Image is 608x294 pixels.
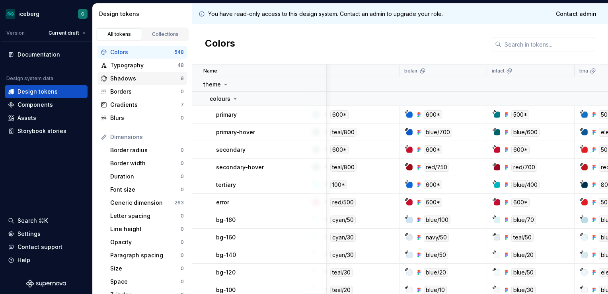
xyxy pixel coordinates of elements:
a: Paragraph spacing0 [107,249,187,262]
a: Size0 [107,262,187,275]
a: Typography48 [97,59,187,72]
a: Border width0 [107,157,187,170]
div: red/750 [424,163,449,172]
div: cyan/30 [330,251,356,259]
a: Settings [5,227,88,240]
div: Documentation [18,51,60,59]
div: teal/30 [330,268,353,277]
img: 418c6d47-6da6-4103-8b13-b5999f8989a1.png [6,9,15,19]
button: Contact support [5,241,88,253]
div: 9 [181,75,184,82]
span: Current draft [49,30,79,36]
div: red/700 [511,163,537,172]
div: Border width [110,159,181,167]
button: Help [5,254,88,267]
a: Borders0 [97,85,187,98]
div: Shadows [110,74,181,82]
div: 0 [181,252,184,259]
button: icebergC [2,5,91,22]
a: Storybook stories [5,125,88,137]
div: Dimensions [110,133,184,141]
input: Search in tokens... [501,37,595,51]
div: Settings [18,230,41,238]
p: primary-hover [216,128,255,136]
a: Letter spacing0 [107,210,187,222]
a: Border radius0 [107,144,187,157]
span: Contact admin [556,10,596,18]
a: Colors548 [97,46,187,59]
a: Duration0 [107,170,187,183]
p: secondary [216,146,246,154]
div: 0 [181,239,184,245]
div: Assets [18,114,36,122]
div: Generic dimension [110,199,174,207]
a: Design tokens [5,85,88,98]
div: 0 [181,186,184,193]
div: cyan/50 [330,216,356,224]
button: Current draft [45,27,89,39]
div: blue/20 [424,268,448,277]
p: bna [579,68,588,74]
div: cyan/30 [330,233,356,242]
a: Opacity0 [107,236,187,249]
div: 0 [181,147,184,153]
div: 0 [181,88,184,95]
div: blue/50 [424,251,448,259]
a: Generic dimension263 [107,196,187,209]
svg: Supernova Logo [26,280,66,288]
div: Version [6,30,25,36]
a: Space0 [107,275,187,288]
div: Storybook stories [18,127,66,135]
div: iceberg [18,10,39,18]
button: Search ⌘K [5,214,88,227]
div: blue/400 [511,180,540,189]
p: colours [210,95,230,103]
div: Line height [110,225,181,233]
div: 0 [181,160,184,167]
a: Contact admin [551,7,602,21]
p: tertiary [216,181,236,189]
div: Design tokens [18,88,58,96]
p: bg-100 [216,286,236,294]
a: Font size0 [107,183,187,196]
div: 263 [174,200,184,206]
div: blue/600 [511,128,540,137]
p: You have read-only access to this design system. Contact an admin to upgrade your role. [208,10,443,18]
div: Opacity [110,238,181,246]
div: Border radius [110,146,181,154]
p: error [216,198,229,206]
h2: Colors [205,37,235,51]
div: Colors [110,48,174,56]
div: red/500 [330,198,356,207]
div: Design tokens [99,10,189,18]
div: Font size [110,186,181,194]
div: Typography [110,61,177,69]
p: bg-120 [216,269,236,276]
div: 0 [181,173,184,180]
div: teal/800 [330,128,357,137]
a: Assets [5,112,88,124]
p: bg-140 [216,251,236,259]
div: Design system data [6,75,53,82]
div: 548 [174,49,184,55]
div: blue/50 [511,268,536,277]
div: 0 [181,265,184,272]
p: secondary-hover [216,163,264,171]
div: 0 [181,278,184,285]
a: Documentation [5,48,88,61]
p: primary [216,111,237,119]
div: blue/20 [511,251,536,259]
div: Borders [110,88,181,96]
div: 0 [181,226,184,232]
div: Duration [110,172,181,180]
a: Line height0 [107,223,187,235]
p: belair [404,68,418,74]
p: bg-180 [216,216,236,224]
div: C [81,11,84,17]
div: blue/700 [424,128,452,137]
div: Components [18,101,53,109]
div: blue/100 [424,216,450,224]
div: Paragraph spacing [110,251,181,259]
a: Blurs0 [97,112,187,124]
